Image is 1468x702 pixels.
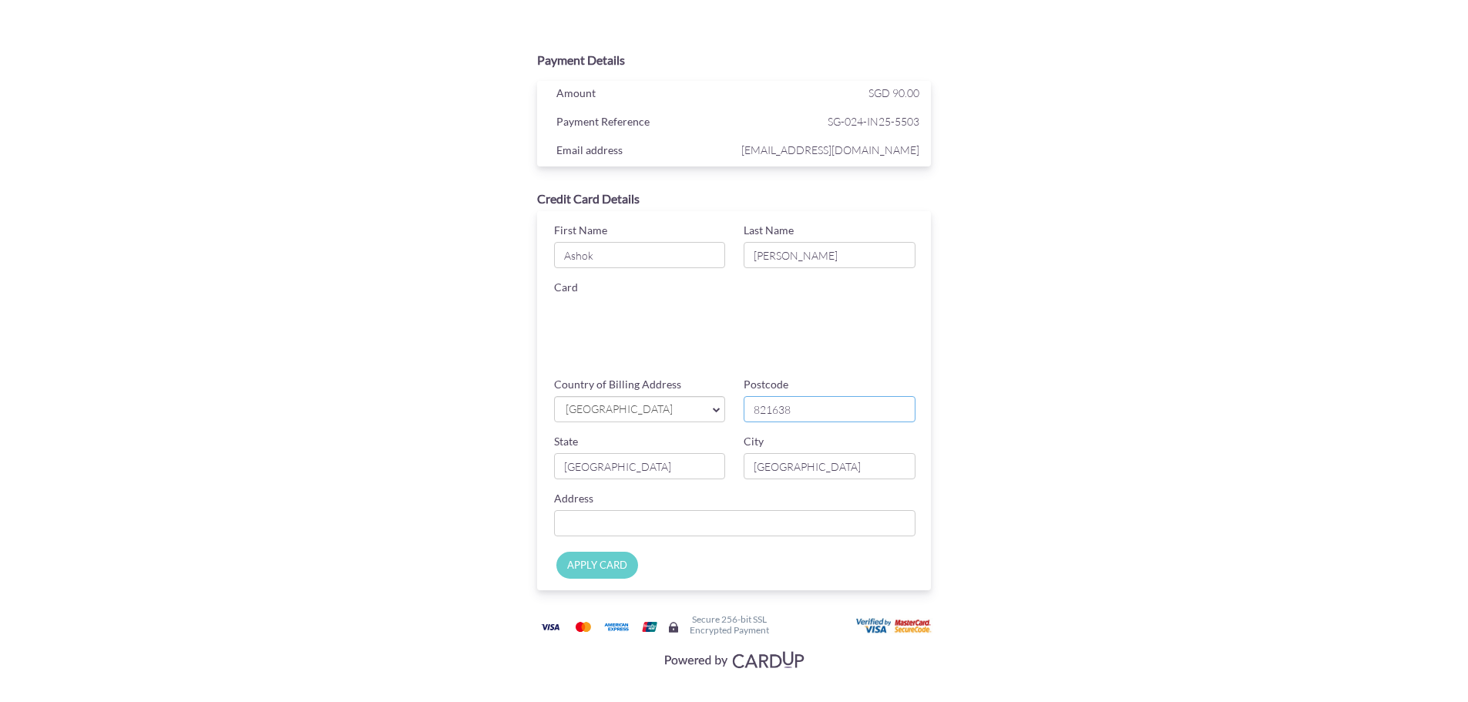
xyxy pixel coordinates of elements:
img: Mastercard [568,617,599,637]
div: Amount [545,83,738,106]
iframe: To enrich screen reader interactions, please activate Accessibility in Grammarly extension settings [554,299,919,327]
span: [EMAIL_ADDRESS][DOMAIN_NAME] [737,140,919,160]
span: SG-024-IN25-5503 [737,112,919,131]
label: Card [554,280,578,295]
div: Credit Card Details [537,190,932,208]
input: APPLY CARD [556,552,638,579]
div: Payment Reference [545,112,738,135]
img: Visa, Mastercard [657,645,811,673]
label: First Name [554,223,607,238]
label: Postcode [744,377,788,392]
label: Country of Billing Address [554,377,681,392]
img: Secure lock [667,621,680,633]
img: Union Pay [634,617,665,637]
iframe: Secure card expiration date input frame [554,343,729,371]
img: User card [856,618,933,635]
label: Address [554,491,593,506]
div: Payment Details [537,52,932,69]
img: American Express [601,617,632,637]
span: [GEOGRAPHIC_DATA] [564,401,700,418]
span: SGD 90.00 [868,86,919,99]
label: Last Name [744,223,794,238]
div: Email address [545,140,738,163]
a: [GEOGRAPHIC_DATA] [554,396,726,422]
img: Visa [535,617,566,637]
h6: Secure 256-bit SSL Encrypted Payment [690,614,769,634]
label: City [744,434,764,449]
iframe: To enrich screen reader interactions, please activate Accessibility in Grammarly extension settings [747,343,922,371]
label: State [554,434,578,449]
